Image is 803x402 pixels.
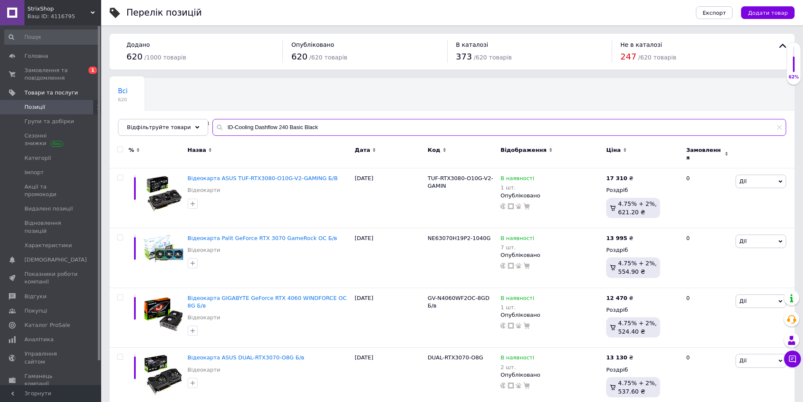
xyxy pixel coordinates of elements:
[739,238,747,244] span: Дії
[126,51,142,62] span: 620
[188,295,346,309] a: Відеокарта GIGABYTE GeForce RTX 4060 WINDFORCE OC 8G Б/в
[127,124,191,130] span: Відфільтруйте товари
[741,6,795,19] button: Додати товар
[24,67,78,82] span: Замовлення та повідомлення
[24,372,78,388] span: Гаманець компанії
[118,87,128,95] span: Всі
[606,295,627,301] b: 12 470
[618,328,645,335] span: 524.40 ₴
[126,41,150,48] span: Додано
[24,154,51,162] span: Категорії
[474,54,512,61] span: / 620 товарів
[24,169,44,176] span: Імпорт
[620,41,662,48] span: Не в каталозі
[4,30,99,45] input: Пошук
[739,298,747,304] span: Дії
[144,54,186,61] span: / 1000 товарів
[500,175,534,184] span: В наявності
[144,354,183,396] img: Відеокарта ASUS DUAL-RTX3070-O8G Б/в
[681,168,733,228] div: 0
[606,366,679,374] div: Роздріб
[748,10,788,16] span: Додати товар
[143,235,183,262] img: Відеокарта Palit GeForce RTX 3070 GameRock OC Б/в
[188,366,220,374] a: Відеокарти
[500,146,546,154] span: Відображення
[703,10,726,16] span: Експорт
[24,205,73,213] span: Видалені позиції
[739,178,747,184] span: Дії
[24,219,78,235] span: Відновлення позицій
[188,175,338,181] a: Відеокарта ASUS TUF-RTX3080-O10G-V2-GAMING Б/В
[188,354,304,361] a: Відеокарта ASUS DUAL-RTX3070-O8G Б/в
[618,388,645,395] span: 537.60 ₴
[787,74,800,80] div: 62%
[500,364,534,370] div: 2 шт.
[27,13,101,20] div: Ваш ID: 4116795
[618,200,657,207] span: 4.75% + 2%,
[428,175,493,189] span: TUF-RTX3080-O10G-V2-GAMIN
[24,321,70,329] span: Каталог ProSale
[118,119,209,127] span: Охолодження для корпусів
[24,307,47,315] span: Покупці
[188,235,337,241] a: Відеокарта Palit GeForce RTX 3070 GameRock OC Б/в
[500,184,534,191] div: 1 шт.
[143,175,183,215] img: Відеокарта ASUS TUF-RTX3080-O10G-V2-GAMING Б/В
[606,235,627,241] b: 13 995
[500,295,534,304] span: В наявності
[24,293,46,300] span: Відгуки
[24,89,78,97] span: Товари та послуги
[500,251,602,259] div: Опубліковано
[606,235,633,242] div: ₴
[188,186,220,194] a: Відеокарти
[606,146,620,154] span: Ціна
[606,306,679,314] div: Роздріб
[24,103,45,111] span: Позиції
[456,51,472,62] span: 373
[309,54,347,61] span: / 620 товарів
[24,52,48,60] span: Головна
[739,357,747,364] span: Дії
[24,270,78,286] span: Показники роботи компанії
[606,354,627,361] b: 13 130
[681,288,733,348] div: 0
[696,6,733,19] button: Експорт
[638,54,676,61] span: / 620 товарів
[500,304,534,310] div: 1 шт.
[428,354,483,361] span: DUAL-RTX3070-O8G
[89,67,97,74] span: 1
[291,41,334,48] span: Опубліковано
[428,295,490,309] span: GV-N4060WF2OC-8GD Б/в
[606,294,633,302] div: ₴
[681,228,733,288] div: 0
[606,175,633,182] div: ₴
[143,294,183,335] img: Відеокарта GIGABYTE GeForce RTX 4060 WINDFORCE OC 8G Б/в
[353,168,426,228] div: [DATE]
[618,260,657,267] span: 4.75% + 2%,
[355,146,371,154] span: Дата
[500,311,602,319] div: Опубліковано
[500,371,602,379] div: Опубліковано
[606,175,627,181] b: 17 310
[24,242,72,249] span: Характеристики
[291,51,307,62] span: 620
[188,246,220,254] a: Відеокарти
[129,146,134,154] span: %
[24,118,74,125] span: Групи та добірки
[126,8,202,17] div: Перелік позицій
[618,268,645,275] span: 554.90 ₴
[24,132,78,147] span: Сезонні знижки
[188,146,206,154] span: Назва
[784,351,801,367] button: Чат з покупцем
[500,354,534,363] span: В наявності
[212,119,786,136] input: Пошук по назві позиції, артикулу і пошуковим запитам
[118,97,128,103] span: 620
[500,235,534,244] span: В наявності
[24,256,87,264] span: [DEMOGRAPHIC_DATA]
[27,5,91,13] span: StrixShop
[353,228,426,288] div: [DATE]
[618,209,645,216] span: 621.20 ₴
